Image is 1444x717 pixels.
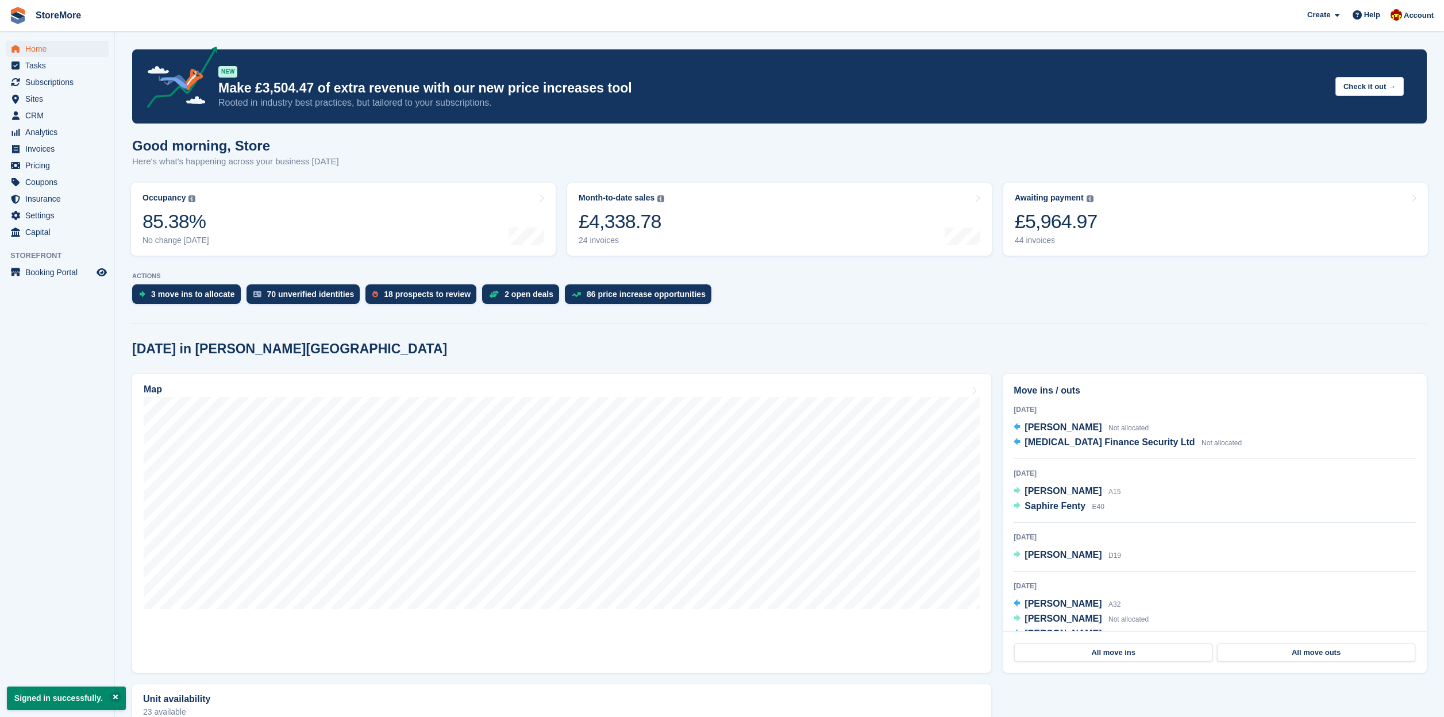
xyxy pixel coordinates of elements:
[6,91,109,107] a: menu
[25,91,94,107] span: Sites
[6,157,109,174] a: menu
[132,341,447,357] h2: [DATE] in [PERSON_NAME][GEOGRAPHIC_DATA]
[6,224,109,240] a: menu
[384,290,471,299] div: 18 prospects to review
[1003,183,1428,256] a: Awaiting payment £5,964.97 44 invoices
[31,6,86,25] a: StoreMore
[6,124,109,140] a: menu
[505,290,553,299] div: 2 open deals
[1014,612,1149,627] a: [PERSON_NAME] Not allocated
[1014,435,1242,450] a: [MEDICAL_DATA] Finance Security Ltd Not allocated
[6,191,109,207] a: menu
[6,107,109,124] a: menu
[25,74,94,90] span: Subscriptions
[579,236,664,245] div: 24 invoices
[267,290,355,299] div: 70 unverified identities
[1015,210,1098,233] div: £5,964.97
[1217,643,1415,662] a: All move outs
[1025,437,1195,447] span: [MEDICAL_DATA] Finance Security Ltd
[25,264,94,280] span: Booking Portal
[132,284,247,310] a: 3 move ins to allocate
[25,141,94,157] span: Invoices
[1108,488,1120,496] span: A15
[25,224,94,240] span: Capital
[25,41,94,57] span: Home
[1014,421,1149,435] a: [PERSON_NAME] Not allocated
[151,290,235,299] div: 3 move ins to allocate
[132,155,339,168] p: Here's what's happening across your business [DATE]
[1014,643,1212,662] a: All move ins
[6,207,109,223] a: menu
[132,138,339,153] h1: Good morning, Store
[1014,532,1416,542] div: [DATE]
[143,236,209,245] div: No change [DATE]
[572,292,581,297] img: price_increase_opportunities-93ffe204e8149a01c8c9dc8f82e8f89637d9d84a8eef4429ea346261dce0b2c0.svg
[247,284,366,310] a: 70 unverified identities
[218,66,237,78] div: NEW
[1014,384,1416,398] h2: Move ins / outs
[587,290,706,299] div: 86 price increase opportunities
[25,124,94,140] span: Analytics
[1108,630,1120,638] span: A16
[1108,552,1121,560] span: D19
[1025,486,1102,496] span: [PERSON_NAME]
[25,191,94,207] span: Insurance
[188,195,195,202] img: icon-info-grey-7440780725fd019a000dd9b08b2336e03edf1995a4989e88bcd33f0948082b44.svg
[143,694,210,704] h2: Unit availability
[1025,550,1102,560] span: [PERSON_NAME]
[1404,10,1434,21] span: Account
[1391,9,1402,21] img: Store More Team
[95,265,109,279] a: Preview store
[1025,614,1102,623] span: [PERSON_NAME]
[6,41,109,57] a: menu
[565,284,717,310] a: 86 price increase opportunities
[143,708,980,716] p: 23 available
[218,97,1326,109] p: Rooted in industry best practices, but tailored to your subscriptions.
[132,374,991,673] a: Map
[1025,629,1102,638] span: [PERSON_NAME]
[25,174,94,190] span: Coupons
[25,107,94,124] span: CRM
[1014,627,1120,642] a: [PERSON_NAME] A16
[579,193,654,203] div: Month-to-date sales
[139,291,145,298] img: move_ins_to_allocate_icon-fdf77a2bb77ea45bf5b3d319d69a93e2d87916cf1d5bf7949dd705db3b84f3ca.svg
[567,183,992,256] a: Month-to-date sales £4,338.78 24 invoices
[1025,501,1085,511] span: Saphire Fenty
[25,207,94,223] span: Settings
[6,57,109,74] a: menu
[365,284,482,310] a: 18 prospects to review
[25,157,94,174] span: Pricing
[218,80,1326,97] p: Make £3,504.47 of extra revenue with our new price increases tool
[143,193,186,203] div: Occupancy
[1108,600,1120,608] span: A32
[253,291,261,298] img: verify_identity-adf6edd0f0f0b5bbfe63781bf79b02c33cf7c696d77639b501bdc392416b5a36.svg
[7,687,126,710] p: Signed in successfully.
[143,210,209,233] div: 85.38%
[1108,615,1149,623] span: Not allocated
[1307,9,1330,21] span: Create
[372,291,378,298] img: prospect-51fa495bee0391a8d652442698ab0144808aea92771e9ea1ae160a38d050c398.svg
[25,57,94,74] span: Tasks
[6,174,109,190] a: menu
[1015,193,1084,203] div: Awaiting payment
[1015,236,1098,245] div: 44 invoices
[1364,9,1380,21] span: Help
[579,210,664,233] div: £4,338.78
[1108,424,1149,432] span: Not allocated
[144,384,162,395] h2: Map
[10,250,114,261] span: Storefront
[1025,599,1102,608] span: [PERSON_NAME]
[1014,484,1120,499] a: [PERSON_NAME] A15
[1025,422,1102,432] span: [PERSON_NAME]
[6,264,109,280] a: menu
[6,141,109,157] a: menu
[1014,499,1104,514] a: Saphire Fenty E40
[137,47,218,112] img: price-adjustments-announcement-icon-8257ccfd72463d97f412b2fc003d46551f7dbcb40ab6d574587a9cd5c0d94...
[9,7,26,24] img: stora-icon-8386f47178a22dfd0bd8f6a31ec36ba5ce8667c1dd55bd0f319d3a0aa187defe.svg
[657,195,664,202] img: icon-info-grey-7440780725fd019a000dd9b08b2336e03edf1995a4989e88bcd33f0948082b44.svg
[6,74,109,90] a: menu
[131,183,556,256] a: Occupancy 85.38% No change [DATE]
[1092,503,1104,511] span: E40
[489,290,499,298] img: deal-1b604bf984904fb50ccaf53a9ad4b4a5d6e5aea283cecdc64d6e3604feb123c2.svg
[1335,77,1404,96] button: Check it out →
